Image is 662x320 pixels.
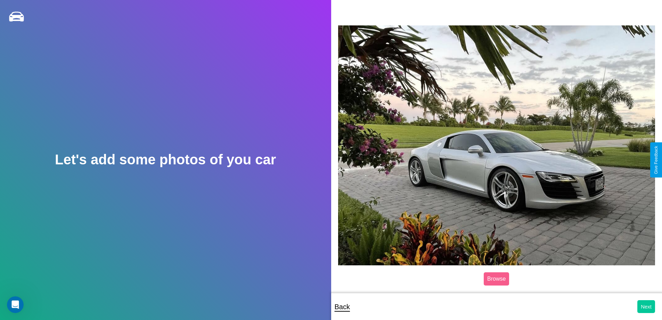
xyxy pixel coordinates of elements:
[637,300,655,313] button: Next
[338,25,655,265] img: posted
[55,152,276,167] h2: Let's add some photos of you car
[335,301,350,313] p: Back
[654,146,659,174] div: Give Feedback
[484,272,509,286] label: Browse
[7,296,24,313] iframe: Intercom live chat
